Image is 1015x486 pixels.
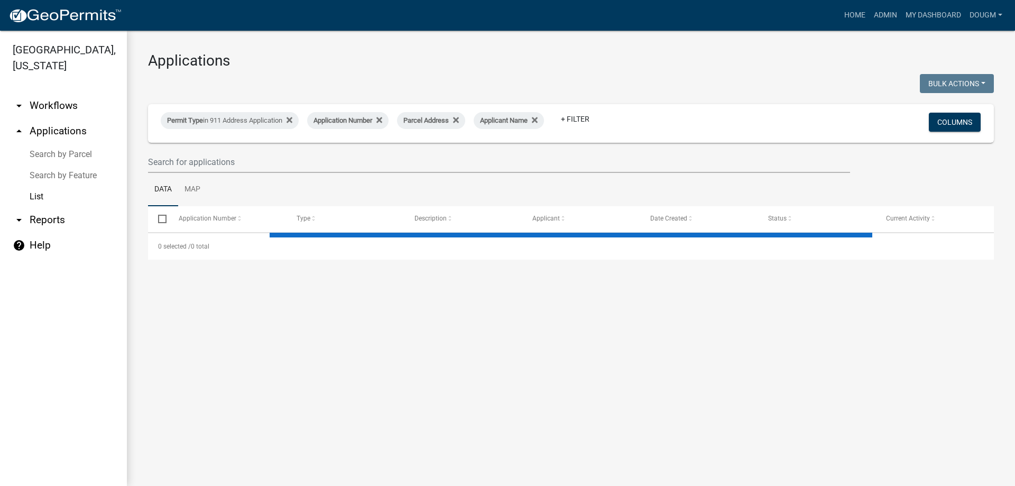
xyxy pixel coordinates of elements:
[148,151,850,173] input: Search for applications
[650,215,687,222] span: Date Created
[840,5,870,25] a: Home
[640,206,758,232] datatable-header-cell: Date Created
[167,116,203,124] span: Permit Type
[758,206,876,232] datatable-header-cell: Status
[297,215,310,222] span: Type
[13,99,25,112] i: arrow_drop_down
[404,206,522,232] datatable-header-cell: Description
[886,215,930,222] span: Current Activity
[480,116,528,124] span: Applicant Name
[286,206,404,232] datatable-header-cell: Type
[522,206,640,232] datatable-header-cell: Applicant
[148,233,994,260] div: 0 total
[965,5,1007,25] a: Dougm
[148,52,994,70] h3: Applications
[148,206,168,232] datatable-header-cell: Select
[179,215,236,222] span: Application Number
[414,215,447,222] span: Description
[403,116,449,124] span: Parcel Address
[148,173,178,207] a: Data
[552,109,598,129] a: + Filter
[168,206,286,232] datatable-header-cell: Application Number
[532,215,560,222] span: Applicant
[13,214,25,226] i: arrow_drop_down
[13,239,25,252] i: help
[920,74,994,93] button: Bulk Actions
[901,5,965,25] a: My Dashboard
[876,206,994,232] datatable-header-cell: Current Activity
[870,5,901,25] a: Admin
[178,173,207,207] a: Map
[13,125,25,137] i: arrow_drop_up
[929,113,981,132] button: Columns
[158,243,191,250] span: 0 selected /
[161,112,299,129] div: in 911 Address Application
[768,215,787,222] span: Status
[313,116,372,124] span: Application Number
